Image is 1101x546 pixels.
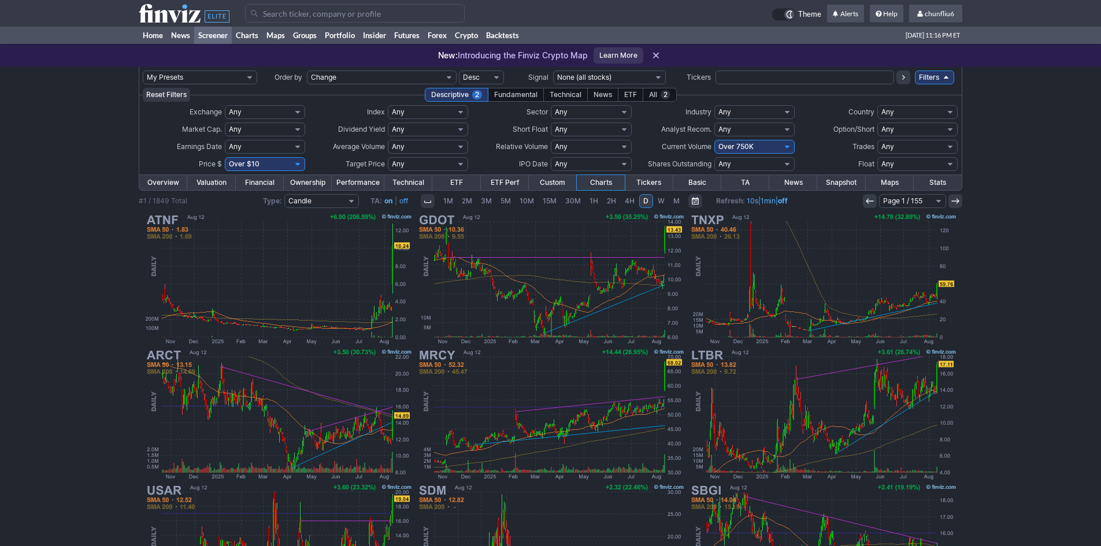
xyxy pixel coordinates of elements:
a: Forex [424,27,451,44]
a: ETF Perf [481,175,529,190]
b: TA: [370,196,382,205]
span: | [395,196,397,205]
span: 2H [607,196,616,205]
a: Help [870,5,903,23]
span: 2 [661,90,670,99]
span: Target Price [346,159,385,168]
a: off [399,196,408,205]
a: Insider [359,27,390,44]
a: Crypto [451,27,482,44]
span: Country [848,107,874,116]
a: Performance [332,175,384,190]
b: Type: [263,196,282,205]
a: 3M [477,194,496,208]
a: 10M [516,194,538,208]
a: Tickers [625,175,673,190]
a: Ownership [284,175,332,190]
span: Average Volume [333,142,385,151]
a: 2M [458,194,476,208]
span: Exchange [190,107,222,116]
a: Charts [232,27,262,44]
span: IPO Date [519,159,548,168]
a: Financial [236,175,284,190]
a: Technical [384,175,432,190]
span: 10M [520,196,534,205]
a: 2H [603,194,620,208]
span: Market Cap. [182,125,222,133]
span: Sector [527,107,548,116]
span: Float [858,159,874,168]
a: 30M [561,194,585,208]
a: Home [139,27,167,44]
span: Index [367,107,385,116]
span: Tickers [687,73,711,81]
button: Range [688,194,702,208]
span: Short Float [513,125,548,133]
span: New: [438,50,458,60]
span: W [658,196,665,205]
a: 10s [747,196,758,205]
span: | | [716,195,788,207]
a: Basic [673,175,721,190]
span: Dividend Yield [338,125,385,133]
span: Earnings Date [177,142,222,151]
a: Custom [529,175,577,190]
span: 1M [443,196,453,205]
a: Portfolio [321,27,359,44]
span: Shares Outstanding [648,159,711,168]
a: Futures [390,27,424,44]
a: 1M [439,194,457,208]
a: W [654,194,669,208]
img: ATNF - 180 Life Sciences Corp - Stock Price Chart [143,211,414,347]
a: on [384,196,392,205]
a: News [769,175,817,190]
a: Charts [577,175,625,190]
a: 4H [621,194,639,208]
img: ARCT - Arcturus Therapeutics Holdings Inc - Stock Price Chart [143,347,414,482]
div: News [587,88,618,102]
input: Search [245,4,465,23]
a: 1H [585,194,602,208]
a: News [167,27,194,44]
span: Relative Volume [496,142,548,151]
span: Industry [685,107,711,116]
a: off [778,196,788,205]
span: 30M [565,196,581,205]
a: Snapshot [817,175,865,190]
b: Refresh: [716,196,745,205]
p: Introducing the Finviz Crypto Map [438,50,588,61]
span: 15M [543,196,557,205]
span: [DATE] 11:16 PM ET [906,27,960,44]
span: Theme [798,8,821,21]
a: Learn More [594,47,643,64]
span: Analyst Recom. [661,125,711,133]
span: Order by [275,73,302,81]
a: chunfliu6 [909,5,962,23]
img: LTBR - Lightbridge Corp - Stock Price Chart [688,347,958,482]
a: Alerts [827,5,864,23]
span: 1H [590,196,598,205]
a: 15M [539,194,561,208]
a: Valuation [187,175,235,190]
button: Reset Filters [143,88,190,102]
a: 5M [496,194,515,208]
a: 1min [761,196,776,205]
span: Price $ [199,159,222,168]
a: TA [721,175,769,190]
a: Maps [262,27,289,44]
span: Current Volume [662,142,711,151]
img: MRCY - Mercury Systems Inc - Stock Price Chart [416,347,686,482]
a: Stats [914,175,962,190]
span: Option/Short [833,125,874,133]
span: 2 [472,90,482,99]
span: M [673,196,680,205]
span: 3M [481,196,492,205]
a: Theme [772,8,821,21]
a: Screener [194,27,232,44]
div: Fundamental [488,88,544,102]
a: M [669,194,684,208]
div: Descriptive [425,88,488,102]
img: GDOT - Green Dot Corp - Stock Price Chart [416,211,686,347]
span: 4H [625,196,635,205]
button: Interval [421,194,435,208]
